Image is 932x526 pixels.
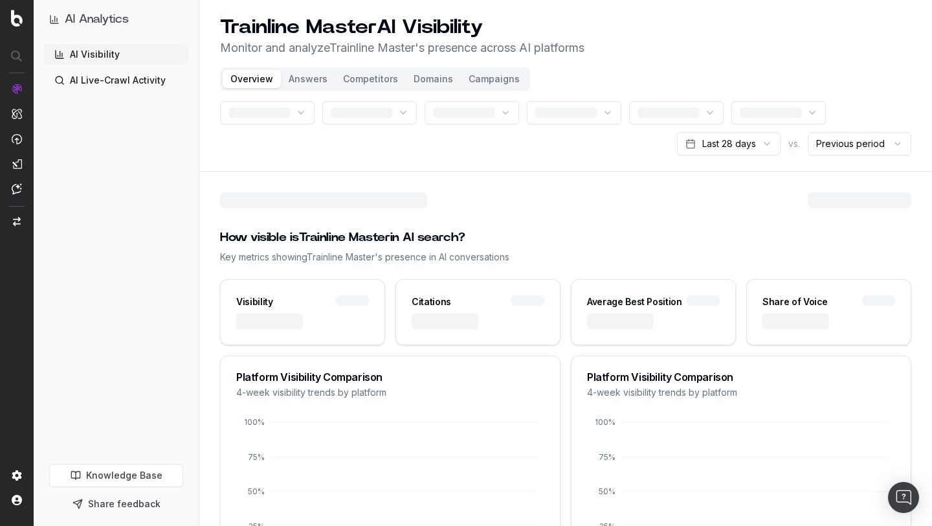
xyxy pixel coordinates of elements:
[220,39,584,57] p: Monitor and analyze Trainline Master 's presence across AI platforms
[12,133,22,144] img: Activation
[12,108,22,119] img: Intelligence
[244,417,265,427] tspan: 100%
[220,16,584,39] h1: Trainline Master AI Visibility
[888,482,919,513] div: Open Intercom Messenger
[49,10,183,29] button: AI Analytics
[335,70,406,88] button: Competitors
[248,486,265,496] tspan: 50%
[281,70,335,88] button: Answers
[461,70,527,88] button: Campaigns
[49,464,183,487] a: Knowledge Base
[220,251,911,264] div: Key metrics showing Trainline Master 's presence in AI conversations
[44,44,188,65] a: AI Visibility
[236,295,273,308] div: Visibility
[587,295,682,308] div: Average Best Position
[412,295,451,308] div: Citations
[599,452,616,462] tspan: 75%
[11,10,23,27] img: Botify logo
[236,372,544,382] div: Platform Visibility Comparison
[599,486,616,496] tspan: 50%
[788,137,800,150] span: vs.
[587,386,895,399] div: 4-week visibility trends by platform
[44,70,188,91] a: AI Live-Crawl Activity
[587,372,895,382] div: Platform Visibility Comparison
[595,417,616,427] tspan: 100%
[248,452,265,462] tspan: 75%
[12,84,22,94] img: Analytics
[223,70,281,88] button: Overview
[12,159,22,169] img: Studio
[12,495,22,505] img: My account
[220,229,911,247] div: How visible is Trainline Master in AI search?
[65,10,129,29] h1: AI Analytics
[406,70,461,88] button: Domains
[762,295,828,308] div: Share of Voice
[236,386,544,399] div: 4-week visibility trends by platform
[12,183,22,194] img: Assist
[12,470,22,481] img: Setting
[13,217,21,226] img: Switch project
[49,492,183,516] button: Share feedback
